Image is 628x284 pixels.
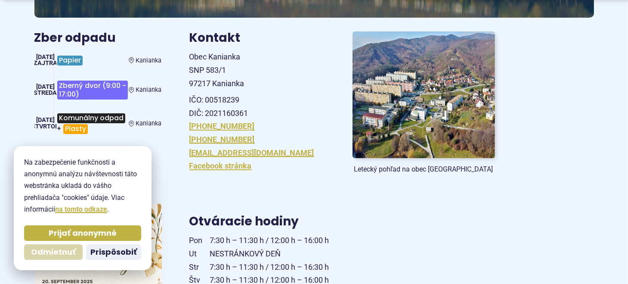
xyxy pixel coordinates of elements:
a: [PHONE_NUMBER] [189,122,255,131]
p: IČO: 00518239 DIČ: 2021160361 [189,94,332,120]
button: Prispôsobiť [86,244,141,260]
span: Zajtra [34,59,57,67]
a: [EMAIL_ADDRESS][DOMAIN_NAME] [189,148,314,157]
span: Odmietnuť [31,247,76,257]
a: Facebook stránka [189,161,252,170]
h3: + [56,110,129,137]
span: Plasty [63,124,88,134]
span: Prijať anonymné [49,228,117,238]
button: Odmietnuť [24,244,83,260]
span: Pon [189,234,210,247]
h3: Kontakt [189,31,332,45]
span: Zberný dvor (9:00 - 17:00) [57,81,128,99]
span: Ut [189,247,210,261]
a: Papier Kanianka [DATE] Zajtra [34,50,162,70]
span: Kanianka [136,120,162,127]
span: Str [189,261,210,274]
figcaption: Letecký pohľad na obec [GEOGRAPHIC_DATA] [353,165,495,174]
a: Zberný dvor (9:00 - 17:00) Kanianka [DATE] streda [34,77,162,103]
a: Komunálny odpad+Plasty Kanianka [DATE] štvrtok [34,110,162,137]
span: [DATE] [36,53,55,61]
p: Na zabezpečenie funkčnosti a anonymnú analýzu návštevnosti táto webstránka ukladá do vášho prehli... [24,156,141,215]
h3: Zber odpadu [34,31,162,45]
span: [DATE] [36,83,55,91]
button: Prijať anonymné [24,225,141,241]
span: Obec Kanianka SNP 583/1 97217 Kanianka [189,52,244,87]
span: štvrtok [31,123,59,130]
span: [DATE] [36,116,55,124]
a: na tomto odkaze [55,205,107,213]
span: Kanianka [136,57,162,64]
span: Kanianka [136,86,162,94]
h3: Otváracie hodiny [189,215,495,228]
span: Papier [57,56,83,66]
span: Prispôsobiť [90,247,137,257]
a: [PHONE_NUMBER] [189,135,255,144]
span: streda [34,89,57,97]
span: Komunálny odpad [57,113,125,123]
